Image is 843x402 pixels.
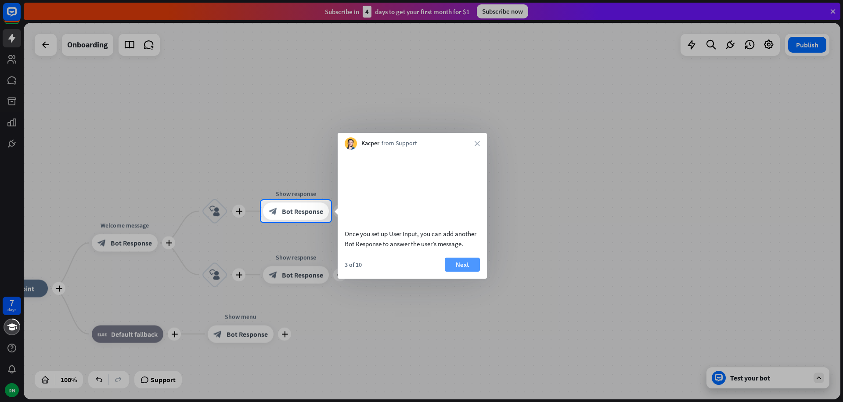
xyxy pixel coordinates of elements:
div: 3 of 10 [345,261,362,269]
span: Kacper [361,139,379,148]
i: block_bot_response [269,207,277,215]
button: Open LiveChat chat widget [7,4,33,30]
div: Once you set up User Input, you can add another Bot Response to answer the user’s message. [345,229,480,249]
button: Next [445,258,480,272]
i: close [475,141,480,146]
span: from Support [382,139,417,148]
span: Bot Response [282,207,323,215]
